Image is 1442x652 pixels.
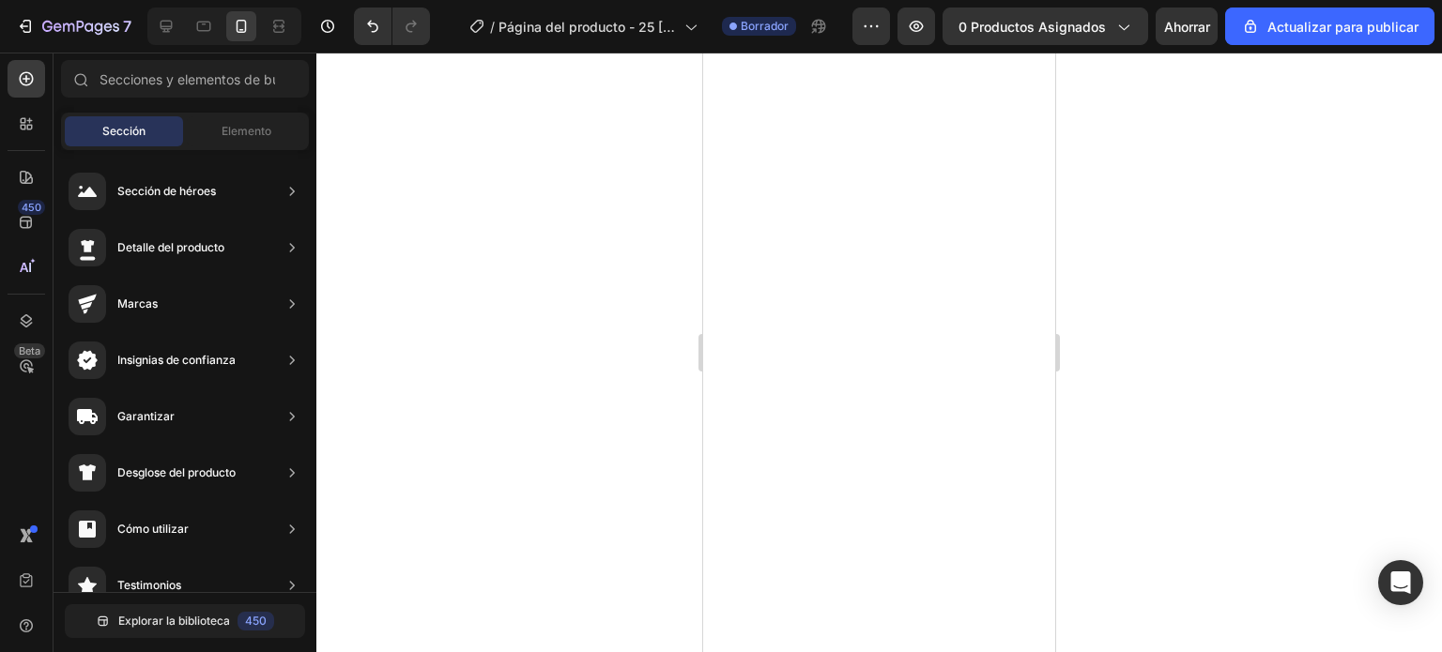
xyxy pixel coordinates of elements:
[117,578,181,592] font: Testimonios
[118,614,230,628] font: Explorar la biblioteca
[943,8,1148,45] button: 0 productos asignados
[1225,8,1434,45] button: Actualizar para publicar
[1164,19,1210,35] font: Ahorrar
[117,522,189,536] font: Cómo utilizar
[959,19,1106,35] font: 0 productos asignados
[245,614,267,628] font: 450
[1378,560,1423,605] div: Abrir Intercom Messenger
[499,19,675,54] font: Página del producto - 25 [PERSON_NAME], 15:29:02
[117,409,175,423] font: Garantizar
[703,53,1055,652] iframe: Área de diseño
[61,60,309,98] input: Secciones y elementos de búsqueda
[65,604,305,638] button: Explorar la biblioteca450
[117,465,236,479] font: Desglose del producto
[741,19,789,33] font: Borrador
[222,124,271,138] font: Elemento
[117,240,224,254] font: Detalle del producto
[117,184,216,198] font: Sección de héroes
[490,19,495,35] font: /
[1156,8,1218,45] button: Ahorrar
[123,17,131,36] font: 7
[102,124,146,138] font: Sección
[117,296,158,311] font: Marcas
[354,8,430,45] div: Deshacer/Rehacer
[117,353,236,367] font: Insignias de confianza
[19,344,40,357] font: Beta
[8,8,140,45] button: 7
[1267,19,1419,35] font: Actualizar para publicar
[22,201,41,214] font: 450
